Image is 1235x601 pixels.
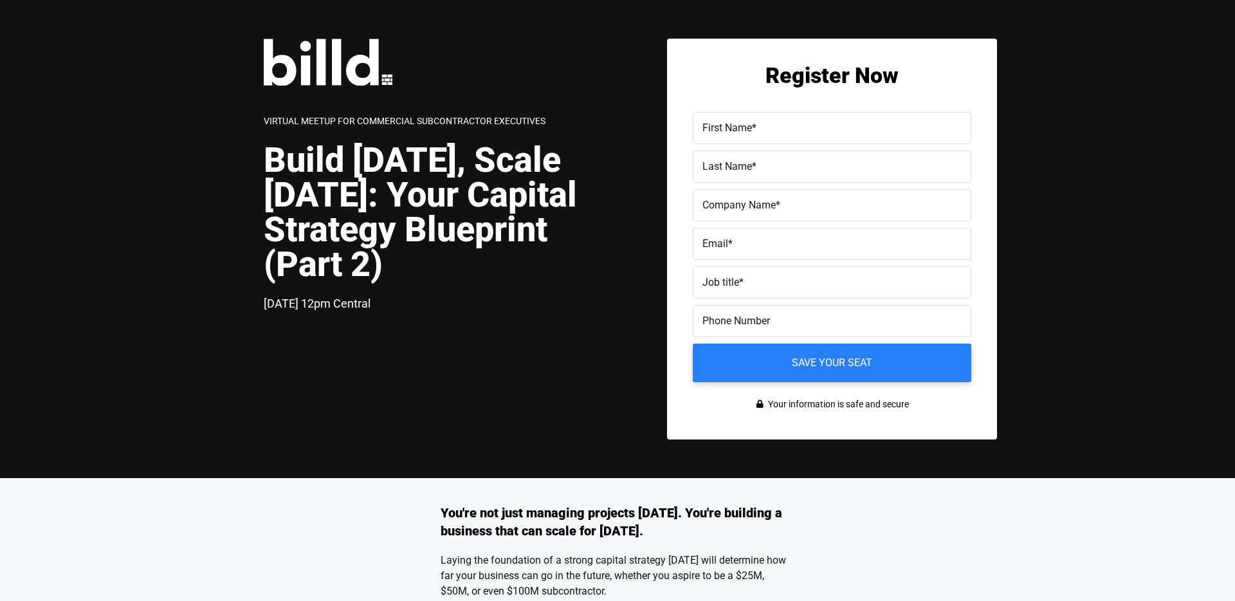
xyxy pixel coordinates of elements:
[693,64,971,86] h2: Register Now
[264,297,370,310] span: [DATE] 12pm Central
[765,395,909,414] span: Your information is safe and secure
[264,116,545,126] span: Virtual Meetup for Commercial Subcontractor Executives
[702,199,776,211] span: Company Name
[264,143,617,282] h1: Build [DATE], Scale [DATE]: Your Capital Strategy Blueprint (Part 2)
[441,553,794,599] p: Laying the foundation of a strong capital strategy [DATE] will determine how far your business ca...
[702,315,770,327] span: Phone Number
[702,122,752,134] span: First Name
[702,276,739,288] span: Job title
[441,504,794,540] h3: You're not just managing projects [DATE]. You're building a business that can scale for [DATE].
[702,237,728,250] span: Email
[693,344,971,382] input: Save your seat
[702,160,752,172] span: Last Name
